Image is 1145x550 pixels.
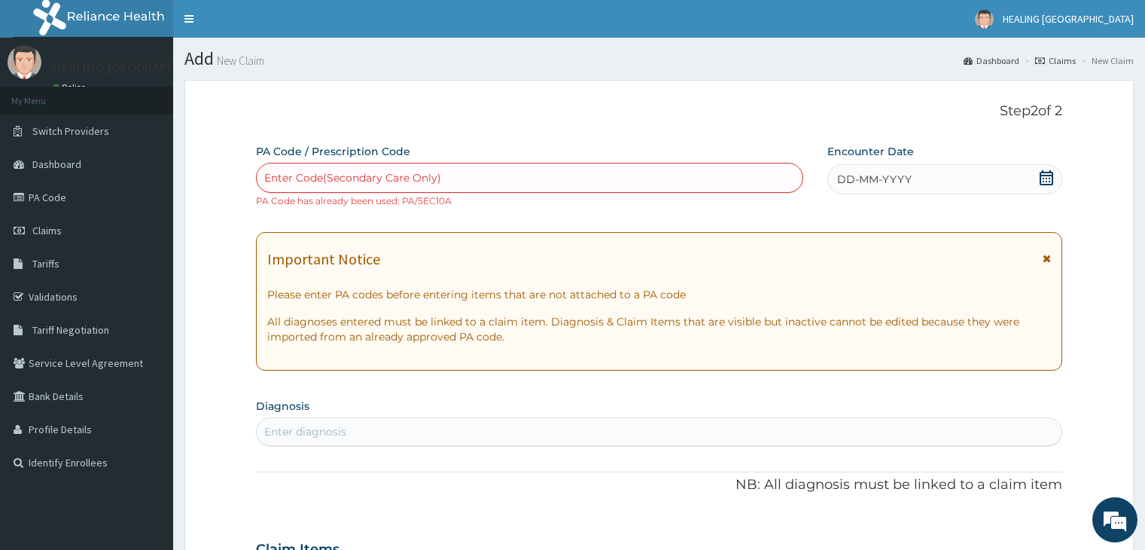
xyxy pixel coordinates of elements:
[1003,12,1134,26] span: HEALING [GEOGRAPHIC_DATA]
[267,314,1050,344] p: All diagnoses entered must be linked to a claim item. Diagnosis & Claim Items that are visible bu...
[8,45,41,79] img: User Image
[264,424,346,439] div: Enter diagnosis
[256,195,452,206] small: PA Code has already been used: PA/5EC10A
[32,157,81,171] span: Dashboard
[264,170,441,185] div: Enter Code(Secondary Care Only)
[975,10,994,29] img: User Image
[837,172,912,187] span: DD-MM-YYYY
[256,103,1061,120] p: Step 2 of 2
[256,399,309,414] label: Diagnosis
[964,54,1019,67] a: Dashboard
[32,124,109,138] span: Switch Providers
[267,251,380,267] h1: Important Notice
[1077,54,1134,67] li: New Claim
[32,257,59,270] span: Tariffs
[32,224,62,237] span: Claims
[827,144,914,159] label: Encounter Date
[32,323,109,337] span: Tariff Negotiation
[1035,54,1076,67] a: Claims
[214,55,264,66] small: New Claim
[184,49,1134,69] h1: Add
[256,475,1061,495] p: NB: All diagnosis must be linked to a claim item
[256,144,410,159] label: PA Code / Prescription Code
[53,61,231,75] p: HEALING [GEOGRAPHIC_DATA]
[53,82,89,93] a: Online
[267,287,1050,302] p: Please enter PA codes before entering items that are not attached to a PA code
